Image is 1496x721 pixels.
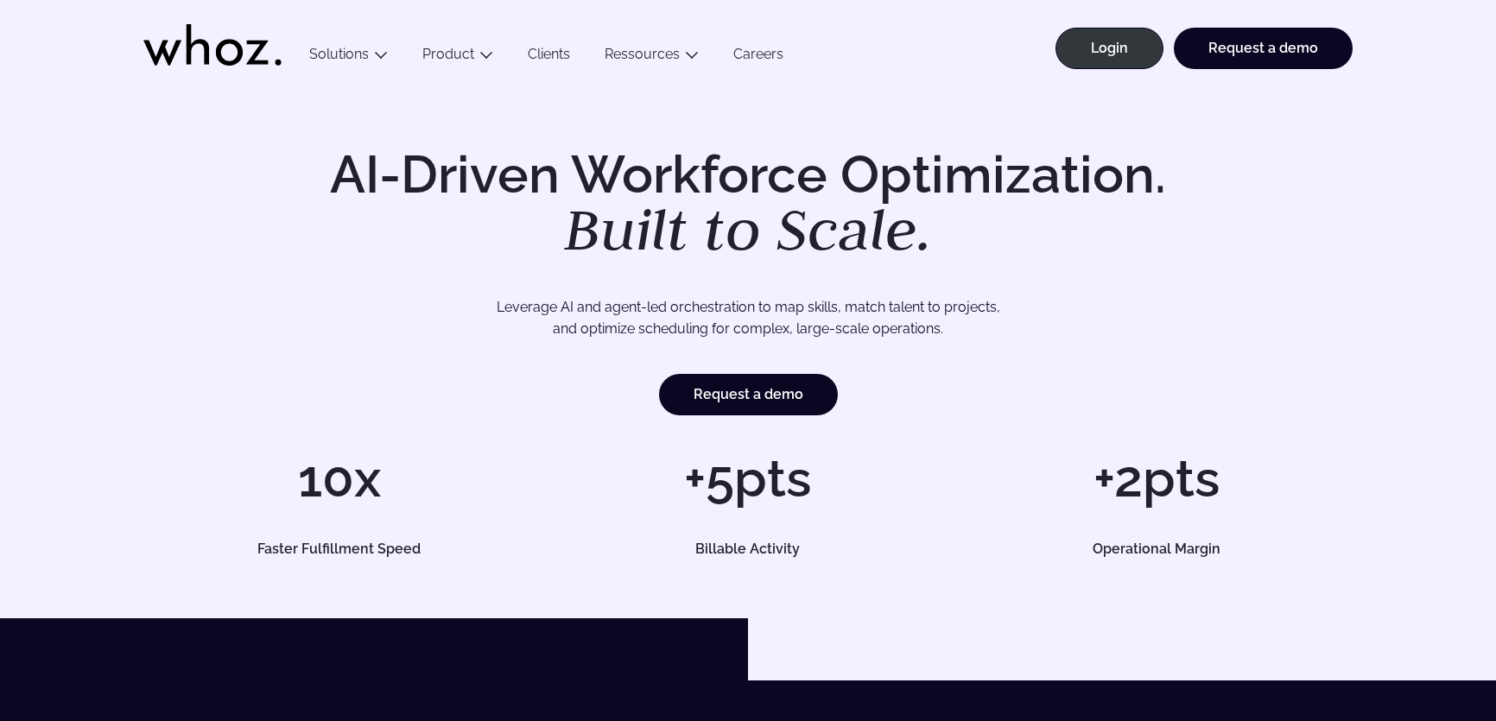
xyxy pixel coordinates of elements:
[587,46,716,69] button: Ressources
[143,452,535,504] h1: 10x
[306,149,1190,259] h1: AI-Driven Workforce Optimization.
[716,46,801,69] a: Careers
[1055,28,1163,69] a: Login
[510,46,587,69] a: Clients
[1174,28,1353,69] a: Request a demo
[292,46,405,69] button: Solutions
[980,542,1333,556] h5: Operational Margin
[659,374,838,415] a: Request a demo
[204,296,1292,340] p: Leverage AI and agent-led orchestration to map skills, match talent to projects, and optimize sch...
[564,191,932,267] em: Built to Scale.
[405,46,510,69] button: Product
[552,452,943,504] h1: +5pts
[422,46,474,62] a: Product
[572,542,924,556] h5: Billable Activity
[1382,607,1472,697] iframe: Chatbot
[961,452,1353,504] h1: +2pts
[605,46,680,62] a: Ressources
[163,542,516,556] h5: Faster Fulfillment Speed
